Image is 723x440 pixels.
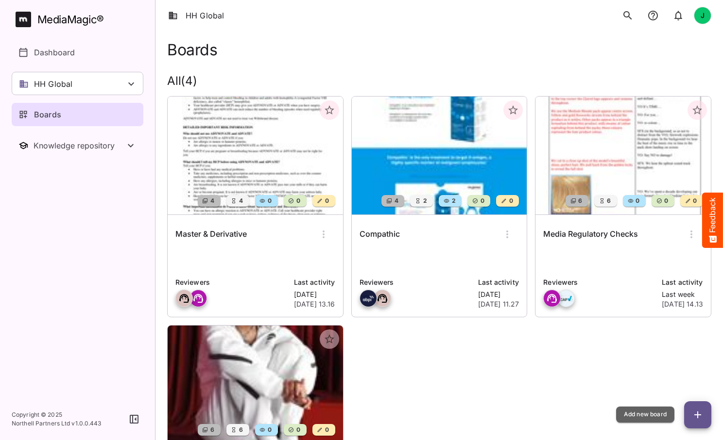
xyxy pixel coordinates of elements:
[168,97,343,214] img: Master & Derivative
[360,228,400,241] h6: Compathic
[478,299,519,309] p: [DATE] 11.27
[480,196,484,206] span: 0
[267,425,272,435] span: 0
[422,196,427,206] span: 2
[34,47,75,58] p: Dashboard
[34,78,72,90] p: HH Global
[324,196,329,206] span: 0
[694,7,711,24] div: J
[618,6,637,25] button: search
[663,196,668,206] span: 0
[12,134,143,157] nav: Knowledge repository
[635,196,639,206] span: 0
[209,196,214,206] span: 4
[702,193,723,248] button: Feedback
[543,277,656,288] p: Reviewers
[451,196,456,206] span: 2
[662,290,703,299] p: Last week
[294,290,335,299] p: [DATE]
[12,419,102,428] p: Northell Partners Ltd v 1.0.0.443
[175,228,247,241] h6: Master & Derivative
[294,299,335,309] p: [DATE] 13.16
[662,277,703,288] p: Last activity
[267,196,272,206] span: 0
[175,277,288,288] p: Reviewers
[478,290,519,299] p: [DATE]
[394,196,398,206] span: 4
[34,109,61,120] p: Boards
[360,277,472,288] p: Reviewers
[508,196,513,206] span: 0
[238,425,243,435] span: 6
[294,277,335,288] p: Last activity
[535,97,711,214] img: Media Regulatory Checks
[478,277,519,288] p: Last activity
[324,425,329,435] span: 0
[295,196,300,206] span: 0
[662,299,703,309] p: [DATE] 14.13
[209,425,214,435] span: 6
[16,12,143,27] a: MediaMagic®
[37,12,104,28] div: MediaMagic ®
[606,196,611,206] span: 6
[669,6,688,25] button: notifications
[616,407,674,423] div: Add new board
[643,6,663,25] button: notifications
[692,196,697,206] span: 0
[34,141,125,150] div: Knowledge repository
[167,41,217,59] h1: Boards
[238,196,243,206] span: 4
[12,103,143,126] a: Boards
[295,425,300,435] span: 0
[12,134,143,157] button: Toggle Knowledge repository
[167,74,711,88] h2: All ( 4 )
[12,41,143,64] a: Dashboard
[12,410,102,419] p: Copyright © 2025
[577,196,582,206] span: 6
[543,228,638,241] h6: Media Regulatory Checks
[352,97,527,214] img: Compathic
